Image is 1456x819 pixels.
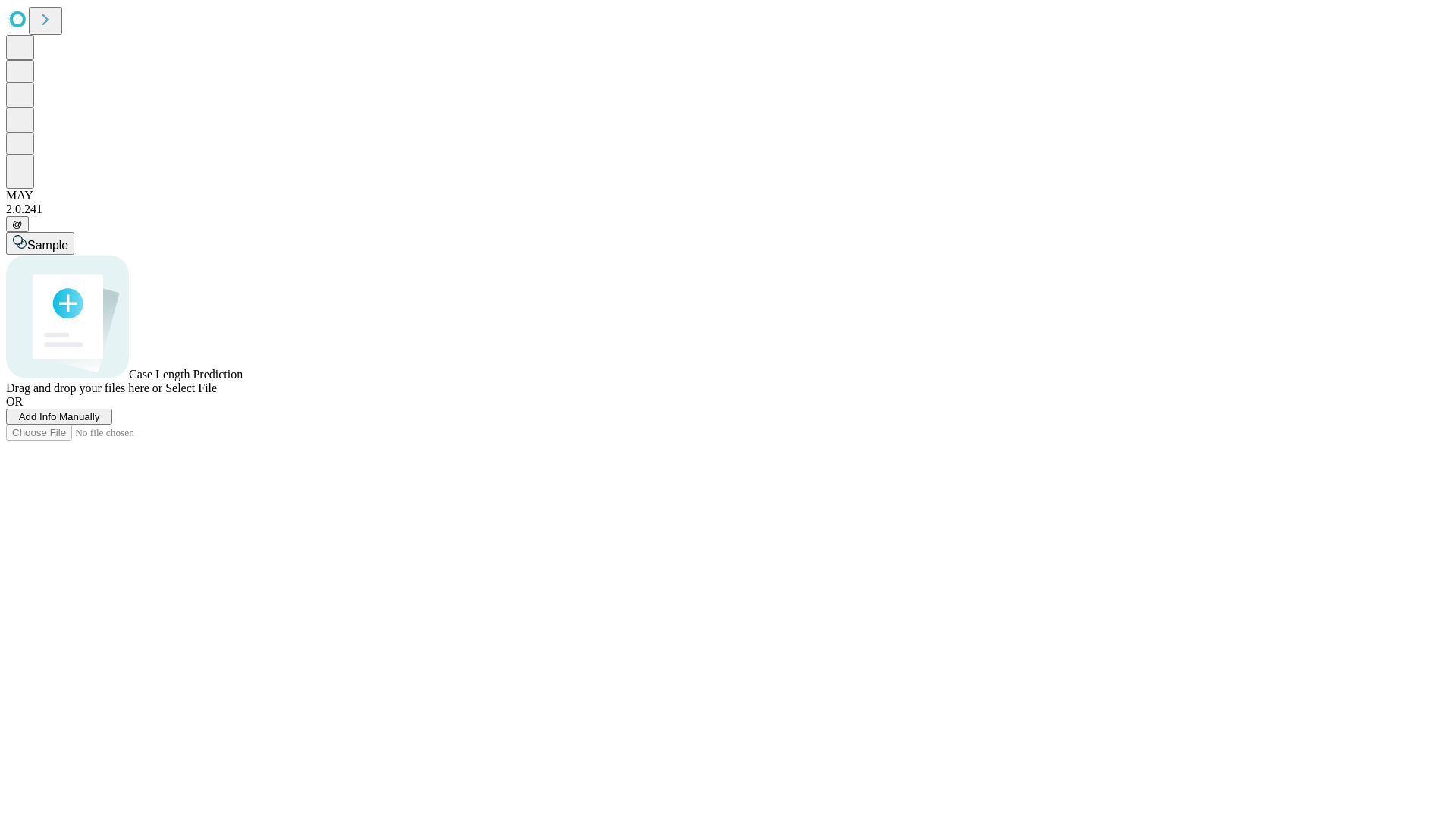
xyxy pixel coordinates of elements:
span: Case Length Prediction [129,368,243,381]
div: 2.0.241 [6,202,1450,216]
span: Sample [27,239,68,252]
button: Add Info Manually [6,409,112,425]
span: Drag and drop your files here or [6,381,162,394]
span: Add Info Manually [19,411,100,422]
button: Sample [6,232,74,255]
div: MAY [6,189,1450,202]
span: Select File [165,381,217,394]
span: OR [6,395,23,408]
button: @ [6,216,29,232]
span: @ [12,218,23,230]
